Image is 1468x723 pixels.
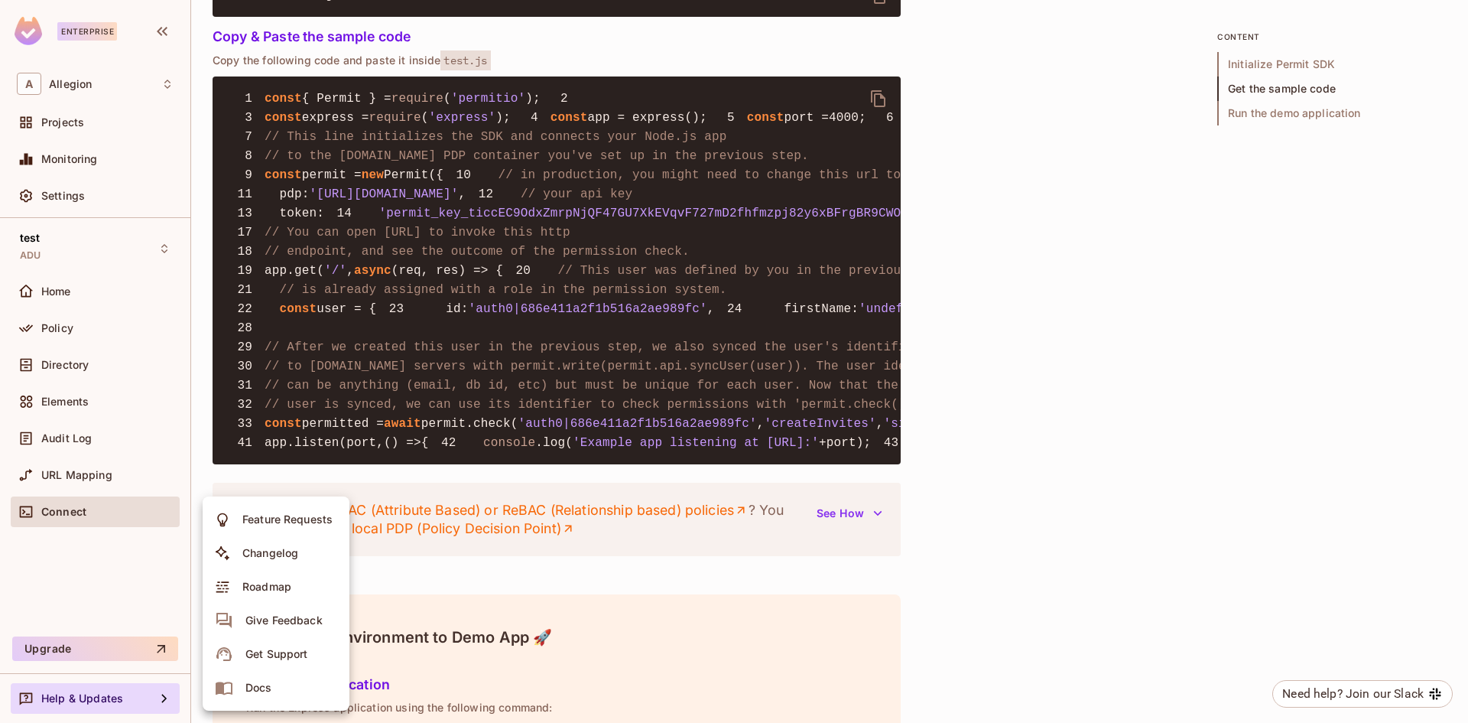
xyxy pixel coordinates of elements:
[242,579,291,594] div: Roadmap
[242,546,298,561] div: Changelog
[242,512,333,527] div: Feature Requests
[245,613,323,628] div: Give Feedback
[245,680,272,695] div: Docs
[245,646,307,662] div: Get Support
[1282,685,1424,703] div: Need help? Join our Slack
